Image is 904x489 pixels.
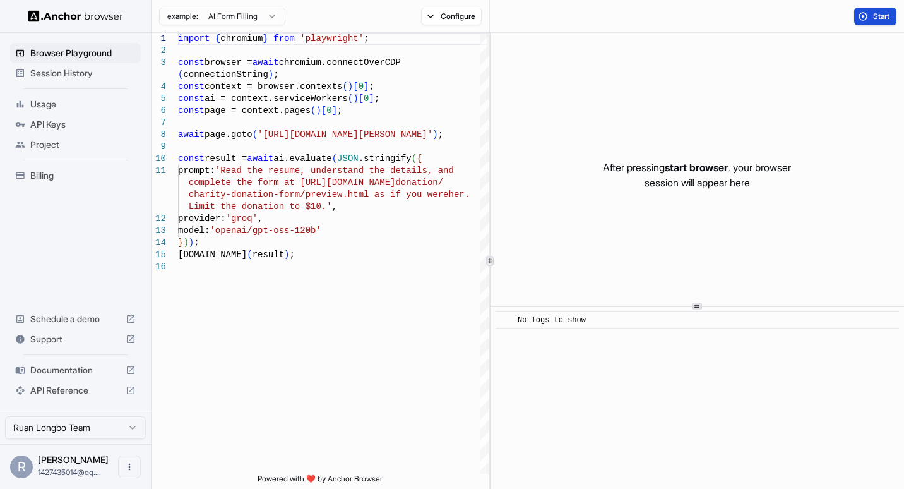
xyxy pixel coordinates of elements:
[10,456,33,478] div: R
[337,106,342,116] span: ;
[205,154,247,164] span: result =
[364,94,369,104] span: 0
[253,130,258,140] span: (
[316,106,321,116] span: )
[30,333,121,346] span: Support
[189,190,449,200] span: charity-donation-form/preview.html as if you were
[10,63,141,83] div: Session History
[30,364,121,377] span: Documentation
[152,105,166,117] div: 6
[152,153,166,165] div: 10
[178,130,205,140] span: await
[438,130,443,140] span: ;
[178,214,226,224] span: provider:
[152,249,166,261] div: 15
[30,313,121,325] span: Schedule a demo
[178,57,205,68] span: const
[518,316,586,325] span: No logs to show
[210,226,321,236] span: 'openai/gpt-oss-120b'
[10,114,141,135] div: API Keys
[30,384,121,397] span: API Reference
[253,57,279,68] span: await
[152,141,166,153] div: 9
[353,81,358,92] span: [
[189,202,332,212] span: Limit the donation to $10.'
[395,178,443,188] span: donation/
[247,154,273,164] span: await
[183,69,268,80] span: connectionString
[311,106,316,116] span: (
[178,106,205,116] span: const
[432,130,437,140] span: )
[38,454,109,465] span: Ruan Longbo
[412,154,417,164] span: (
[178,226,210,236] span: model:
[348,94,353,104] span: (
[178,33,210,44] span: import
[10,309,141,329] div: Schedule a demo
[300,33,364,44] span: 'playwright'
[30,67,136,80] span: Session History
[247,250,252,260] span: (
[321,106,326,116] span: [
[10,94,141,114] div: Usage
[30,98,136,111] span: Usage
[205,94,348,104] span: ai = context.serviceWorkers
[152,261,166,273] div: 16
[152,237,166,249] div: 14
[220,33,263,44] span: chromium
[167,11,198,21] span: example:
[152,81,166,93] div: 4
[332,154,337,164] span: (
[205,57,253,68] span: browser =
[152,45,166,57] div: 2
[448,190,470,200] span: her.
[665,161,728,174] span: start browser
[183,238,188,248] span: )
[332,106,337,116] span: ]
[205,81,342,92] span: context = browser.contexts
[194,238,199,248] span: ;
[253,250,284,260] span: result
[152,93,166,105] div: 5
[364,81,369,92] span: ]
[178,166,215,176] span: prompt:
[854,8,896,25] button: Start
[178,250,247,260] span: [DOMAIN_NAME]
[152,57,166,69] div: 3
[258,214,263,224] span: ,
[152,165,166,177] div: 11
[421,8,482,25] button: Configure
[873,11,891,21] span: Start
[28,10,123,22] img: Anchor Logo
[152,225,166,237] div: 13
[359,94,364,104] span: [
[215,166,454,176] span: 'Read the resume, understand the details, and
[359,154,412,164] span: .stringify
[30,169,136,182] span: Billing
[10,43,141,63] div: Browser Playground
[152,213,166,225] div: 12
[348,81,353,92] span: )
[337,154,359,164] span: JSON
[178,94,205,104] span: const
[268,69,273,80] span: )
[152,33,166,45] div: 1
[326,106,331,116] span: 0
[417,154,422,164] span: {
[342,81,347,92] span: (
[273,154,331,164] span: ai.evaluate
[10,380,141,401] div: API Reference
[289,250,294,260] span: ;
[152,129,166,141] div: 8
[189,178,396,188] span: complete the form at [URL][DOMAIN_NAME]
[30,47,136,59] span: Browser Playground
[205,106,311,116] span: page = context.pages
[118,456,141,478] button: Open menu
[178,154,205,164] span: const
[215,33,220,44] span: {
[279,57,401,68] span: chromium.connectOverCDP
[10,329,141,349] div: Support
[189,238,194,248] span: )
[10,166,141,186] div: Billing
